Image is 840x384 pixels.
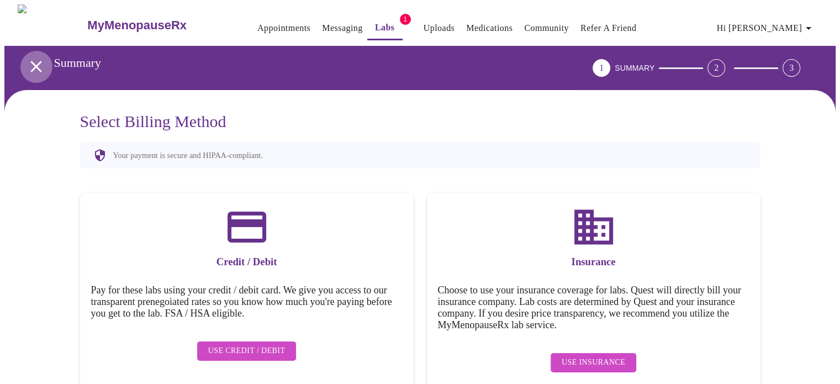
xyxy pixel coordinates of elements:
[208,344,286,358] span: Use Credit / Debit
[400,14,411,25] span: 1
[91,256,403,268] h3: Credit / Debit
[576,17,641,39] button: Refer a Friend
[593,59,610,77] div: 1
[322,20,362,36] a: Messaging
[257,20,310,36] a: Appointments
[113,151,263,160] p: Your payment is secure and HIPAA-compliant.
[318,17,367,39] button: Messaging
[562,356,625,370] span: Use Insurance
[707,59,725,77] div: 2
[367,17,403,40] button: Labs
[712,17,820,39] button: Hi [PERSON_NAME]
[466,20,513,36] a: Medications
[419,17,459,39] button: Uploads
[20,50,52,83] button: open drawer
[717,20,815,36] span: Hi [PERSON_NAME]
[86,6,231,45] a: MyMenopauseRx
[580,20,637,36] a: Refer a Friend
[462,17,517,39] button: Medications
[438,285,749,331] h5: Choose to use your insurance coverage for labs. Quest will directly bill your insurance company. ...
[197,341,297,361] button: Use Credit / Debit
[551,353,636,372] button: Use Insurance
[375,20,395,35] a: Labs
[424,20,455,36] a: Uploads
[783,59,800,77] div: 3
[524,20,569,36] a: Community
[91,285,403,319] h5: Pay for these labs using your credit / debit card. We give you access to our transparent prenegoi...
[87,18,187,33] h3: MyMenopauseRx
[253,17,315,39] button: Appointments
[520,17,573,39] button: Community
[80,112,760,131] h3: Select Billing Method
[438,256,749,268] h3: Insurance
[615,64,654,72] span: SUMMARY
[18,4,86,46] img: MyMenopauseRx Logo
[54,56,531,70] h3: Summary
